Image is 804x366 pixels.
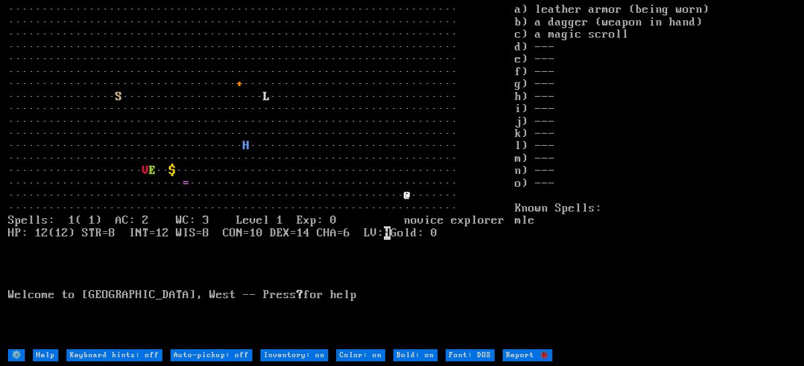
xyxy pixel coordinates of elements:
input: Font: DOS [446,349,495,361]
input: Report 🐞 [503,349,552,361]
input: Help [33,349,58,361]
larn: ··································································· ·····························... [8,3,515,347]
stats: a) leather armor (being worn) b) a dagger (weapon in hand) c) a magic scroll d) --- e) --- f) ---... [515,3,796,347]
font: S [115,90,122,103]
font: H [243,139,250,152]
font: + [236,77,243,91]
font: V [142,164,149,177]
input: Bold: on [393,349,438,361]
input: Keyboard hints: off [66,349,162,361]
input: Color: on [336,349,385,361]
font: @ [404,189,411,202]
input: ⚙️ [8,349,25,361]
b: ? [297,288,303,302]
input: Inventory: on [260,349,328,361]
font: = [183,177,189,190]
mark: H [384,226,391,240]
font: L [263,90,270,103]
font: E [149,164,156,177]
font: $ [169,164,176,177]
input: Auto-pickup: off [170,349,252,361]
